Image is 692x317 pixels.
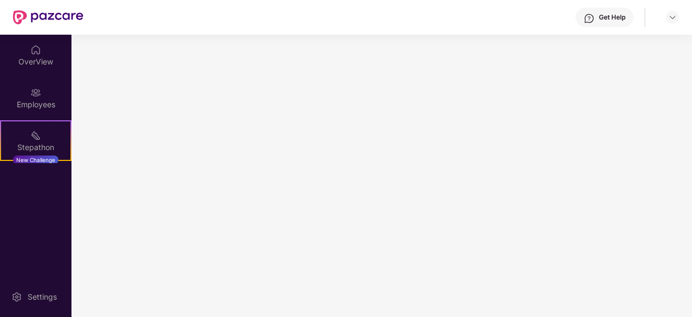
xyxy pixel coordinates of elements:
[668,13,677,22] img: svg+xml;base64,PHN2ZyBpZD0iRHJvcGRvd24tMzJ4MzIiIHhtbG5zPSJodHRwOi8vd3d3LnczLm9yZy8yMDAwL3N2ZyIgd2...
[599,13,625,22] div: Get Help
[30,44,41,55] img: svg+xml;base64,PHN2ZyBpZD0iSG9tZSIgeG1sbnM9Imh0dHA6Ly93d3cudzMub3JnLzIwMDAvc3ZnIiB3aWR0aD0iMjAiIG...
[24,292,60,302] div: Settings
[30,130,41,141] img: svg+xml;base64,PHN2ZyB4bWxucz0iaHR0cDovL3d3dy53My5vcmcvMjAwMC9zdmciIHdpZHRoPSIyMSIgaGVpZ2h0PSIyMC...
[1,142,70,153] div: Stepathon
[584,13,595,24] img: svg+xml;base64,PHN2ZyBpZD0iSGVscC0zMngzMiIgeG1sbnM9Imh0dHA6Ly93d3cudzMub3JnLzIwMDAvc3ZnIiB3aWR0aD...
[30,87,41,98] img: svg+xml;base64,PHN2ZyBpZD0iRW1wbG95ZWVzIiB4bWxucz0iaHR0cDovL3d3dy53My5vcmcvMjAwMC9zdmciIHdpZHRoPS...
[13,156,58,164] div: New Challenge
[11,292,22,302] img: svg+xml;base64,PHN2ZyBpZD0iU2V0dGluZy0yMHgyMCIgeG1sbnM9Imh0dHA6Ly93d3cudzMub3JnLzIwMDAvc3ZnIiB3aW...
[13,10,83,24] img: New Pazcare Logo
